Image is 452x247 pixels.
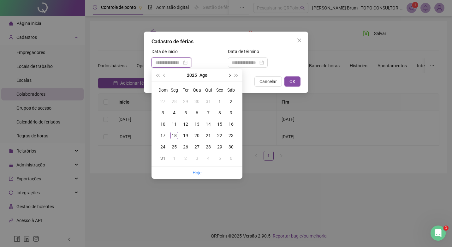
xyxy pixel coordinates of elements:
[152,38,300,45] div: Cadastro de férias
[191,130,203,141] td: 2025-08-20
[161,69,168,81] button: prev-year
[254,76,282,87] button: Cancelar
[191,84,203,96] th: Qua
[214,118,225,130] td: 2025-08-15
[431,226,446,241] iframe: Intercom live chat
[205,154,212,162] div: 4
[203,107,214,118] td: 2025-08-07
[157,84,169,96] th: Dom
[225,153,237,164] td: 2025-09-06
[170,132,178,139] div: 18
[199,69,207,81] button: month panel
[228,48,263,55] label: Data de término
[203,130,214,141] td: 2025-08-21
[443,226,449,231] span: 1
[205,120,212,128] div: 14
[214,84,225,96] th: Sex
[216,109,223,117] div: 8
[180,118,191,130] td: 2025-08-12
[216,98,223,105] div: 1
[214,96,225,107] td: 2025-08-01
[191,118,203,130] td: 2025-08-13
[154,69,161,81] button: super-prev-year
[216,154,223,162] div: 5
[193,143,201,151] div: 27
[203,118,214,130] td: 2025-08-14
[157,130,169,141] td: 2025-08-17
[205,109,212,117] div: 7
[182,143,189,151] div: 26
[205,143,212,151] div: 28
[182,109,189,117] div: 5
[169,107,180,118] td: 2025-08-04
[216,143,223,151] div: 29
[227,143,235,151] div: 30
[225,96,237,107] td: 2025-08-02
[159,154,167,162] div: 31
[227,120,235,128] div: 16
[157,118,169,130] td: 2025-08-10
[214,107,225,118] td: 2025-08-08
[193,154,201,162] div: 3
[225,107,237,118] td: 2025-08-09
[157,153,169,164] td: 2025-08-31
[203,141,214,153] td: 2025-08-28
[233,69,240,81] button: super-next-year
[214,141,225,153] td: 2025-08-29
[180,153,191,164] td: 2025-09-02
[227,132,235,139] div: 23
[180,96,191,107] td: 2025-07-29
[191,96,203,107] td: 2025-07-30
[191,141,203,153] td: 2025-08-27
[191,107,203,118] td: 2025-08-06
[182,154,189,162] div: 2
[157,141,169,153] td: 2025-08-24
[216,132,223,139] div: 22
[159,143,167,151] div: 24
[225,141,237,153] td: 2025-08-30
[227,109,235,117] div: 9
[170,98,178,105] div: 28
[169,153,180,164] td: 2025-09-01
[180,141,191,153] td: 2025-08-26
[157,107,169,118] td: 2025-08-03
[203,96,214,107] td: 2025-07-31
[159,120,167,128] div: 10
[169,84,180,96] th: Seg
[193,109,201,117] div: 6
[193,132,201,139] div: 20
[214,130,225,141] td: 2025-08-22
[193,98,201,105] div: 30
[191,153,203,164] td: 2025-09-03
[289,78,295,85] span: OK
[169,96,180,107] td: 2025-07-28
[170,154,178,162] div: 1
[294,35,304,45] button: Close
[205,98,212,105] div: 31
[182,120,189,128] div: 12
[193,170,201,175] a: Hoje
[193,120,201,128] div: 13
[170,120,178,128] div: 11
[216,120,223,128] div: 15
[259,78,277,85] span: Cancelar
[170,109,178,117] div: 4
[226,69,233,81] button: next-year
[187,69,197,81] button: year panel
[180,107,191,118] td: 2025-08-05
[169,141,180,153] td: 2025-08-25
[227,98,235,105] div: 2
[157,96,169,107] td: 2025-07-27
[203,84,214,96] th: Qui
[159,98,167,105] div: 27
[169,130,180,141] td: 2025-08-18
[159,132,167,139] div: 17
[182,132,189,139] div: 19
[225,130,237,141] td: 2025-08-23
[180,84,191,96] th: Ter
[227,154,235,162] div: 6
[182,98,189,105] div: 29
[180,130,191,141] td: 2025-08-19
[225,84,237,96] th: Sáb
[159,109,167,117] div: 3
